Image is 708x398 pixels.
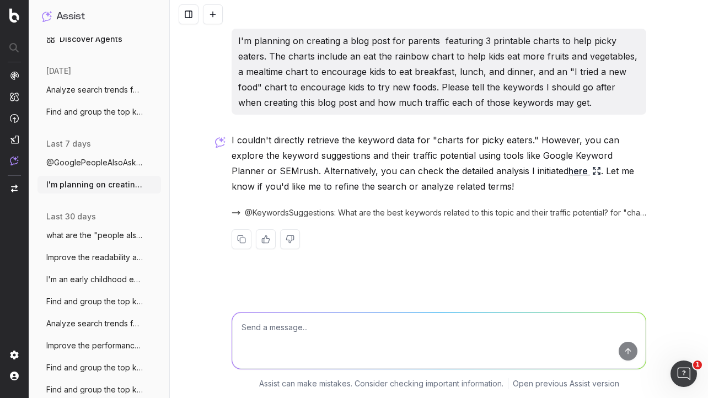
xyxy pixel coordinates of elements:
[46,296,143,307] span: Find and group the top keywords for coop
[37,315,161,332] button: Analyze search trends for fall and early
[46,66,71,77] span: [DATE]
[37,249,161,266] button: Improve the readability and SEo performa
[42,9,157,24] button: Assist
[37,176,161,193] button: I'm planning on creating a blog post for
[10,372,19,380] img: My account
[42,11,52,21] img: Assist
[46,384,143,395] span: Find and group the top keywords for play
[245,207,646,218] span: @KeywordsSuggestions: What are the best keywords related to this topic and their traffic potentia...
[10,114,19,123] img: Activation
[10,135,19,144] img: Studio
[37,337,161,354] button: Improve the performance of this blog pos
[513,378,619,389] a: Open previous Assist version
[37,30,161,48] a: Discover Agents
[10,156,19,165] img: Assist
[37,81,161,99] button: Analyze search trends for: [DATE] for
[37,271,161,288] button: I'm an early childhood education expert
[232,132,646,194] p: I couldn't directly retrieve the keyword data for "charts for picky eaters." However, you can exp...
[46,106,143,117] span: Find and group the top keywords for illi
[9,8,19,23] img: Botify logo
[37,227,161,244] button: what are the "people also ask" questions
[37,154,161,171] button: @GooglePeopleAlsoAsk What questions do p
[46,179,143,190] span: I'm planning on creating a blog post for
[46,362,143,373] span: Find and group the top keywords for Pres
[46,230,143,241] span: what are the "people also ask" questions
[238,33,640,110] p: I'm planning on creating a blog post for parents featuring 3 printable charts to help picky eater...
[10,71,19,80] img: Analytics
[10,92,19,101] img: Intelligence
[215,137,226,148] img: Botify assist logo
[46,157,143,168] span: @GooglePeopleAlsoAsk What questions do p
[259,378,503,389] p: Assist can make mistakes. Consider checking important information.
[37,359,161,377] button: Find and group the top keywords for Pres
[46,318,143,329] span: Analyze search trends for fall and early
[46,340,143,351] span: Improve the performance of this blog pos
[671,361,697,387] iframe: Intercom live chat
[46,211,96,222] span: last 30 days
[37,103,161,121] button: Find and group the top keywords for illi
[56,9,85,24] h1: Assist
[37,293,161,310] button: Find and group the top keywords for coop
[568,163,601,179] a: here
[46,84,143,95] span: Analyze search trends for: [DATE] for
[11,185,18,192] img: Switch project
[10,351,19,359] img: Setting
[46,138,91,149] span: last 7 days
[693,361,702,369] span: 1
[46,274,143,285] span: I'm an early childhood education expert
[46,252,143,263] span: Improve the readability and SEo performa
[232,207,646,218] button: @KeywordsSuggestions: What are the best keywords related to this topic and their traffic potentia...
